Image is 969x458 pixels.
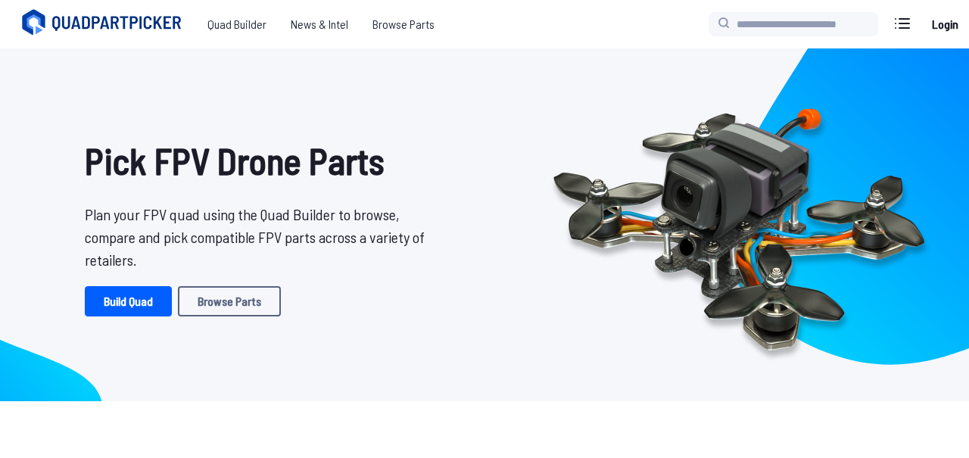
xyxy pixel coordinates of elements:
[927,9,963,39] a: Login
[85,133,436,188] h1: Pick FPV Drone Parts
[85,286,172,316] a: Build Quad
[178,286,281,316] a: Browse Parts
[85,203,436,271] p: Plan your FPV quad using the Quad Builder to browse, compare and pick compatible FPV parts across...
[279,9,360,39] a: News & Intel
[195,9,279,39] a: Quad Builder
[521,73,957,376] img: Quadcopter
[360,9,447,39] a: Browse Parts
